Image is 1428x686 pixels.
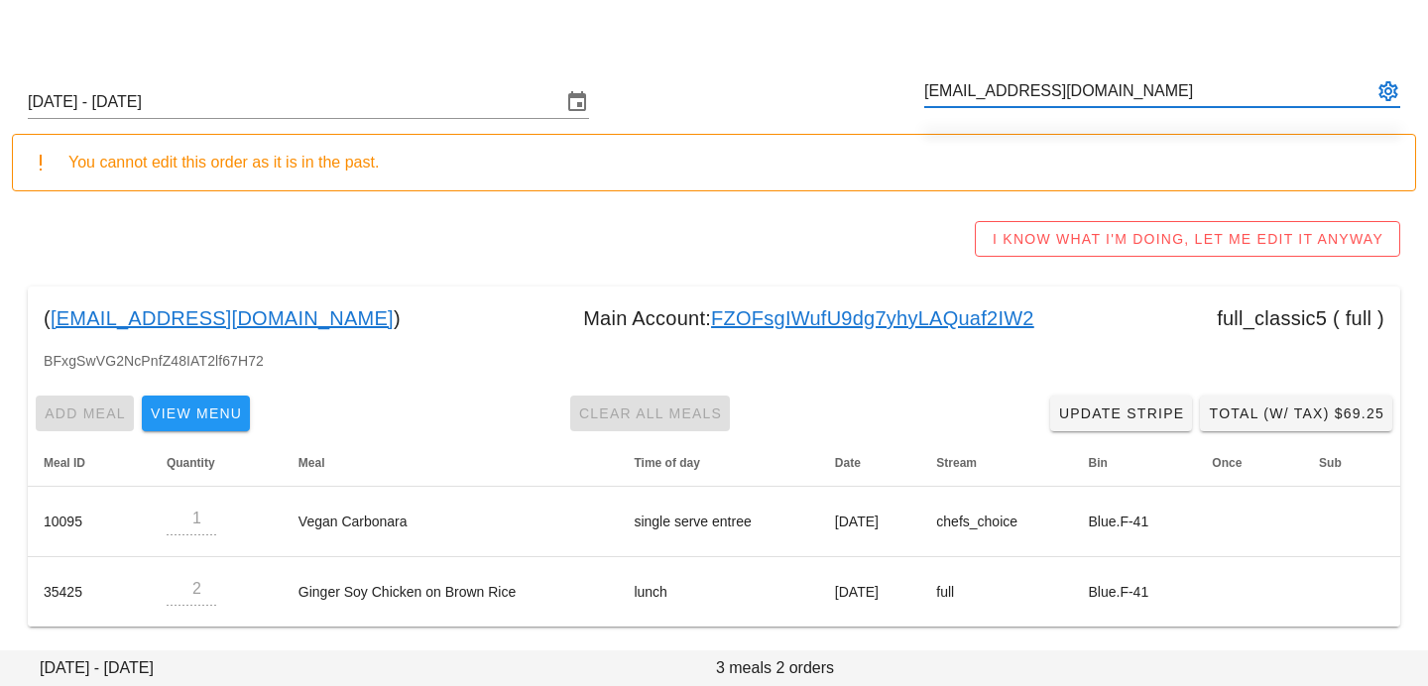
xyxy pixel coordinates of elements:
[1072,487,1196,557] td: Blue.F-41
[44,456,85,470] span: Meal ID
[1196,439,1303,487] th: Once: Not sorted. Activate to sort ascending.
[1376,79,1400,103] button: appended action
[298,456,325,470] span: Meal
[992,231,1383,247] span: I KNOW WHAT I'M DOING, LET ME EDIT IT ANYWAY
[924,75,1372,107] input: Search by email or name
[283,439,619,487] th: Meal: Not sorted. Activate to sort ascending.
[1200,396,1392,431] button: Total (w/ Tax) $69.25
[936,456,977,470] span: Stream
[1208,405,1384,421] span: Total (w/ Tax) $69.25
[51,302,394,334] a: [EMAIL_ADDRESS][DOMAIN_NAME]
[1072,439,1196,487] th: Bin: Not sorted. Activate to sort ascending.
[835,456,861,470] span: Date
[1303,439,1400,487] th: Sub: Not sorted. Activate to sort ascending.
[920,557,1072,627] td: full
[1319,456,1342,470] span: Sub
[28,286,1400,350] div: ( ) Main Account: full_classic5 ( full )
[819,557,920,627] td: [DATE]
[1212,456,1242,470] span: Once
[1072,557,1196,627] td: Blue.F-41
[634,456,699,470] span: Time of day
[1088,456,1107,470] span: Bin
[618,487,818,557] td: single serve entree
[150,405,242,421] span: View Menu
[167,456,215,470] span: Quantity
[975,221,1400,257] button: I KNOW WHAT I'M DOING, LET ME EDIT IT ANYWAY
[68,154,379,171] span: You cannot edit this order as it is in the past.
[1058,405,1185,421] span: Update Stripe
[28,439,151,487] th: Meal ID: Not sorted. Activate to sort ascending.
[28,487,151,557] td: 10095
[711,302,1034,334] a: FZOFsgIWufU9dg7yhyLAQuaf2IW2
[283,487,619,557] td: Vegan Carbonara
[151,439,283,487] th: Quantity: Not sorted. Activate to sort ascending.
[819,439,920,487] th: Date: Not sorted. Activate to sort ascending.
[618,557,818,627] td: lunch
[28,557,151,627] td: 35425
[28,350,1400,388] div: BFxgSwVG2NcPnfZ48IAT2lf67H72
[142,396,250,431] button: View Menu
[1050,396,1193,431] a: Update Stripe
[819,487,920,557] td: [DATE]
[920,439,1072,487] th: Stream: Not sorted. Activate to sort ascending.
[283,557,619,627] td: Ginger Soy Chicken on Brown Rice
[618,439,818,487] th: Time of day: Not sorted. Activate to sort ascending.
[920,487,1072,557] td: chefs_choice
